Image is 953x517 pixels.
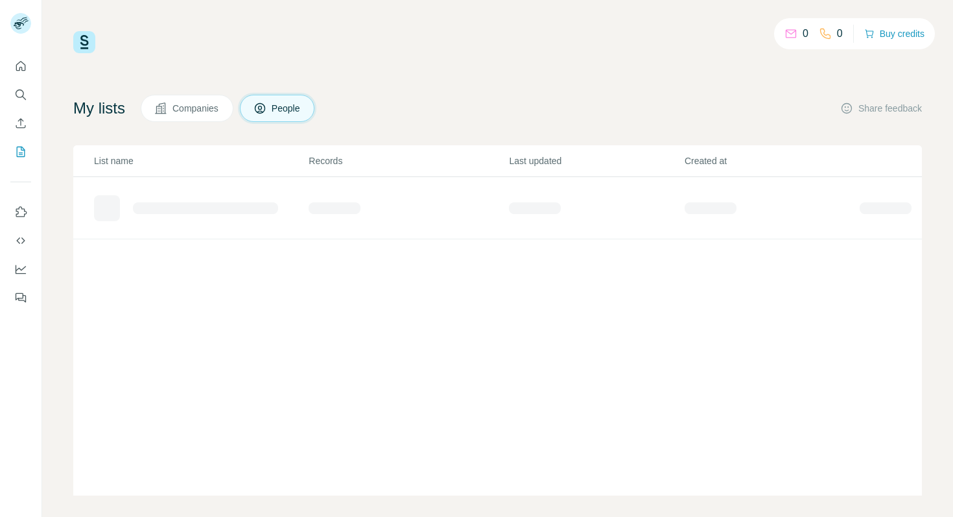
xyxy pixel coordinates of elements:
[509,154,683,167] p: Last updated
[73,98,125,119] h4: My lists
[10,83,31,106] button: Search
[10,112,31,135] button: Enrich CSV
[685,154,858,167] p: Created at
[10,200,31,224] button: Use Surfe on LinkedIn
[272,102,301,115] span: People
[10,286,31,309] button: Feedback
[840,102,922,115] button: Share feedback
[10,258,31,281] button: Dashboard
[10,54,31,78] button: Quick start
[10,140,31,163] button: My lists
[309,154,508,167] p: Records
[94,154,307,167] p: List name
[803,26,808,42] p: 0
[10,229,31,252] button: Use Surfe API
[837,26,843,42] p: 0
[172,102,220,115] span: Companies
[73,31,95,53] img: Surfe Logo
[864,25,924,43] button: Buy credits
